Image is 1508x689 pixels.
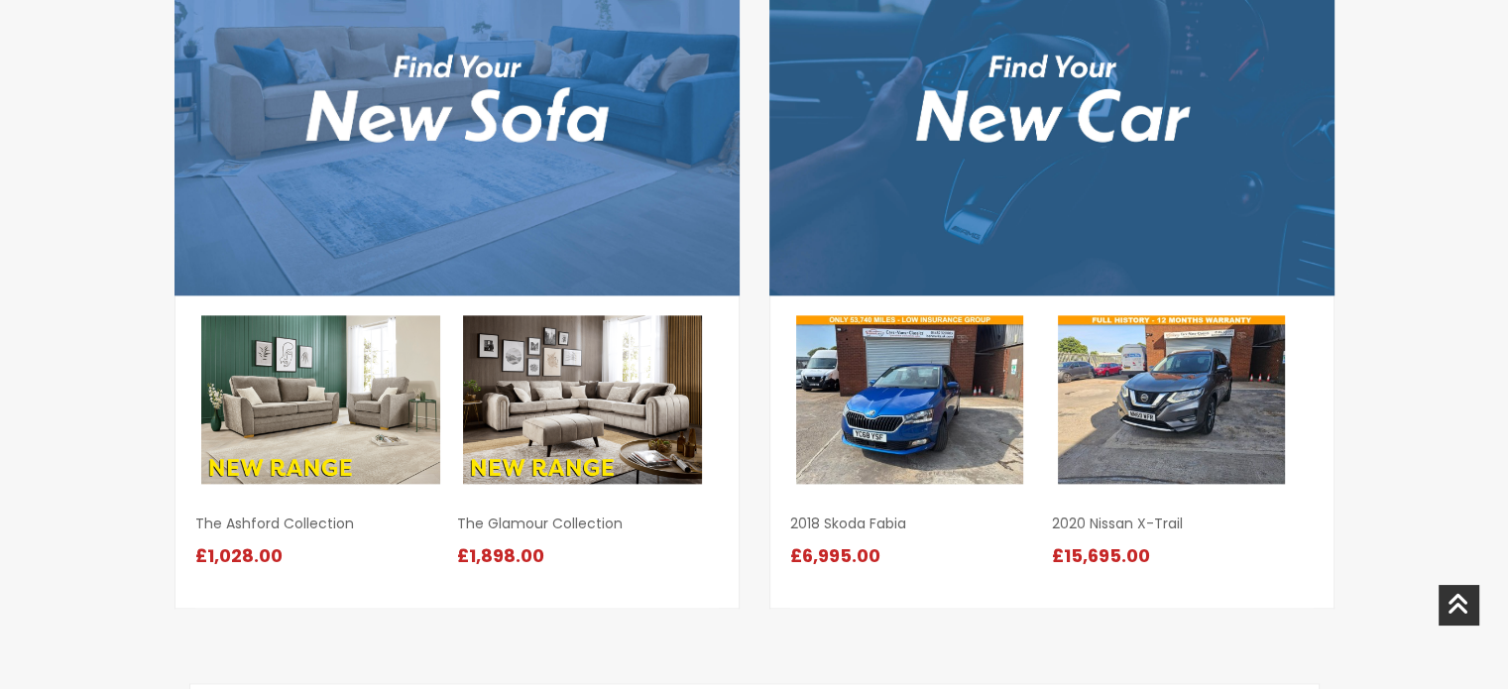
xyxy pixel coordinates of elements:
[201,315,440,484] img: single-product
[796,315,1023,484] img: single-product
[195,548,290,567] a: £1,028.00
[457,548,552,567] a: £1,898.00
[1058,315,1285,484] img: single-product
[463,315,701,484] img: single-product
[195,514,457,533] a: The Ashford Collection
[790,548,888,567] a: £6,995.00
[195,543,290,568] span: £1,028.00
[790,543,888,568] span: £6,995.00
[1052,514,1314,533] a: 2020 Nissan X-Trail
[790,514,1052,533] a: 2018 Skoda Fabia
[457,543,552,568] span: £1,898.00
[1052,548,1158,567] a: £15,695.00
[1052,543,1158,568] span: £15,695.00
[457,514,719,533] a: The Glamour Collection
